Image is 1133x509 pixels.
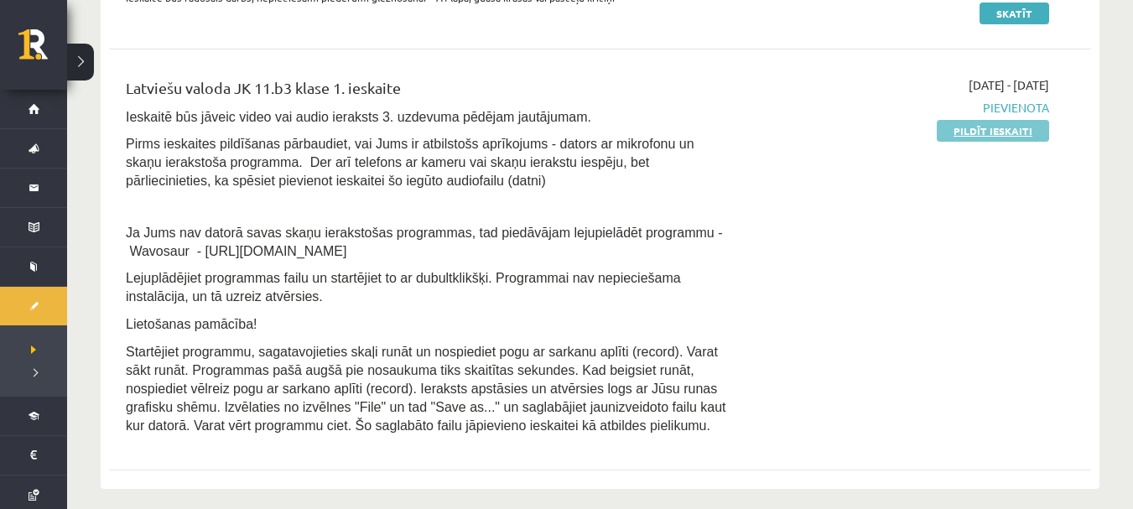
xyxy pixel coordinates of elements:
span: Ieskaitē būs jāveic video vai audio ieraksts 3. uzdevuma pēdējam jautājumam. [126,110,591,124]
span: Ja Jums nav datorā savas skaņu ierakstošas programmas, tad piedāvājam lejupielādēt programmu - Wa... [126,226,722,258]
div: Latviešu valoda JK 11.b3 klase 1. ieskaite [126,76,733,107]
span: Startējiet programmu, sagatavojieties skaļi runāt un nospiediet pogu ar sarkanu aplīti (record). ... [126,345,726,433]
a: Pildīt ieskaiti [937,120,1049,142]
a: Skatīt [980,3,1049,24]
span: Lietošanas pamācība! [126,317,257,331]
span: Pievienota [758,99,1049,117]
span: Pirms ieskaites pildīšanas pārbaudiet, vai Jums ir atbilstošs aprīkojums - dators ar mikrofonu un... [126,137,694,188]
span: [DATE] - [DATE] [969,76,1049,94]
a: Rīgas 1. Tālmācības vidusskola [18,29,67,71]
span: Lejuplādējiet programmas failu un startējiet to ar dubultklikšķi. Programmai nav nepieciešama ins... [126,271,681,304]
